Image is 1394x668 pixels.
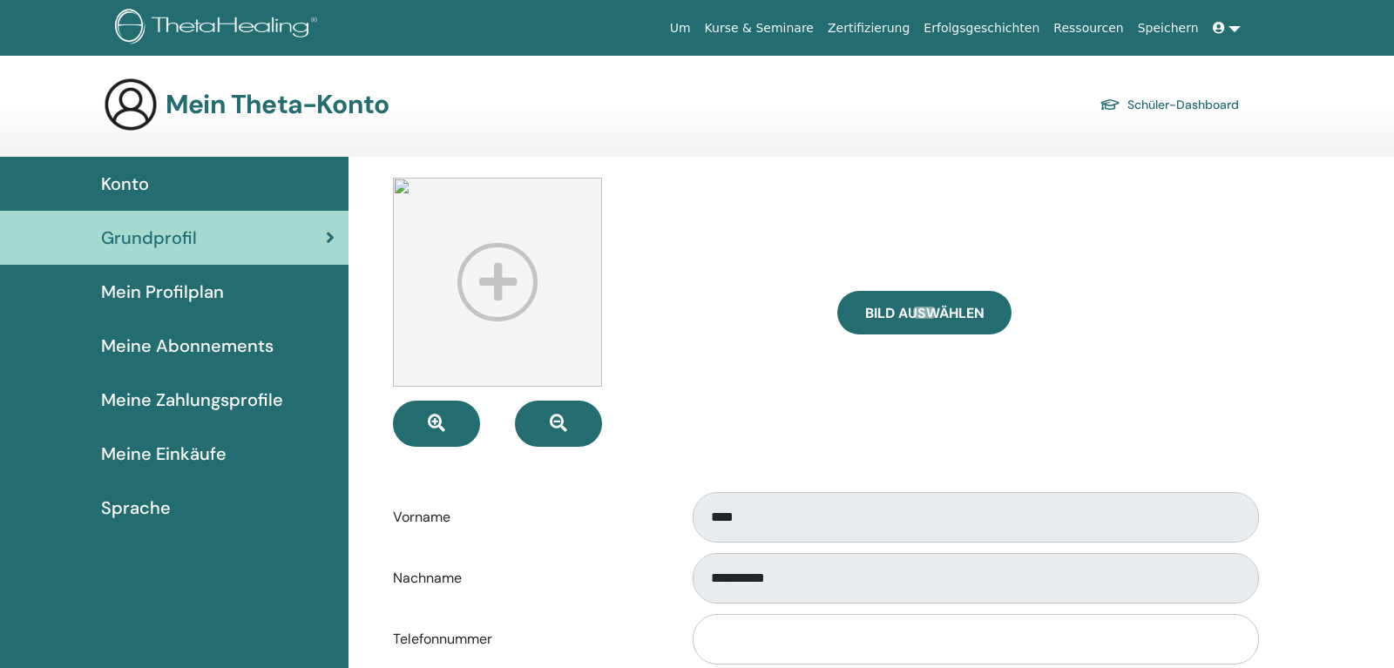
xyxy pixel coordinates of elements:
[1100,92,1239,117] a: Schüler-Dashboard
[1131,12,1206,44] a: Speichern
[1100,98,1120,112] img: graduation-cap.svg
[393,178,602,387] img: profile
[115,9,323,48] img: logo.png
[380,623,676,656] label: Telefonnummer
[101,387,283,413] span: Meine Zahlungsprofile
[821,12,917,44] a: Zertifizierung
[698,12,821,44] a: Kurse & Seminare
[380,562,676,595] label: Nachname
[101,441,227,467] span: Meine Einkäufe
[865,304,985,322] span: Bild auswählen
[1046,12,1130,44] a: Ressourcen
[101,495,171,521] span: Sprache
[663,12,698,44] a: Um
[166,89,389,120] h3: Mein Theta-Konto
[101,225,197,251] span: Grundprofil
[101,333,274,359] span: Meine Abonnements
[101,171,149,197] span: Konto
[913,307,936,319] input: Bild auswählen
[380,501,676,534] label: Vorname
[101,279,224,305] span: Mein Profilplan
[103,77,159,132] img: generic-user-icon.jpg
[917,12,1046,44] a: Erfolgsgeschichten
